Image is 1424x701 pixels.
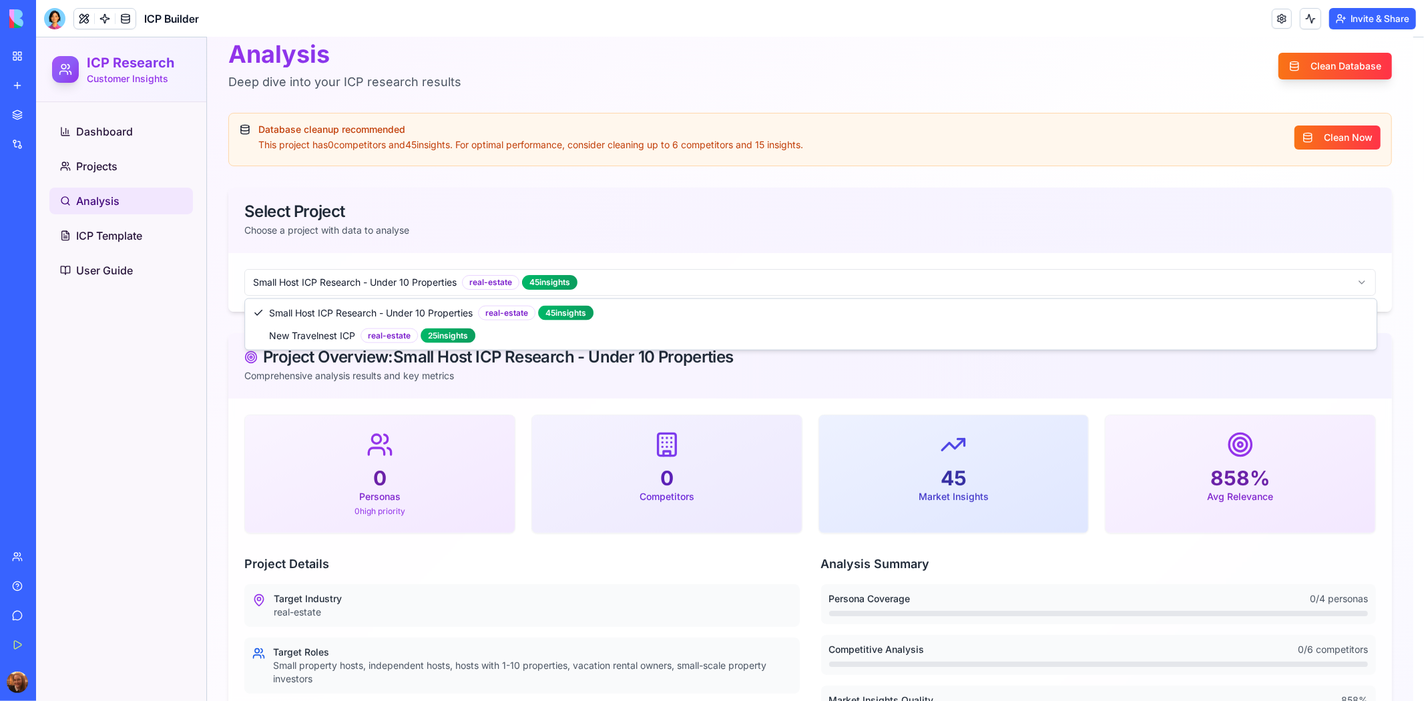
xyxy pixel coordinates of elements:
[7,672,28,693] img: ACg8ocKW1DqRt3DzdFhaMOehSF_DUco4x3vN4-i2MIuDdUBhkNTw4YU=s96-c
[144,11,199,27] span: ICP Builder
[233,269,437,282] span: Small Host ICP Research - Under 10 Properties
[9,9,92,28] img: logo
[442,268,499,283] div: real-estate
[324,291,382,306] div: real-estate
[233,292,319,305] span: New Travelnest ICP
[385,291,439,306] div: 25 insights
[502,268,557,283] div: 45 insights
[1329,8,1416,29] button: Invite & Share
